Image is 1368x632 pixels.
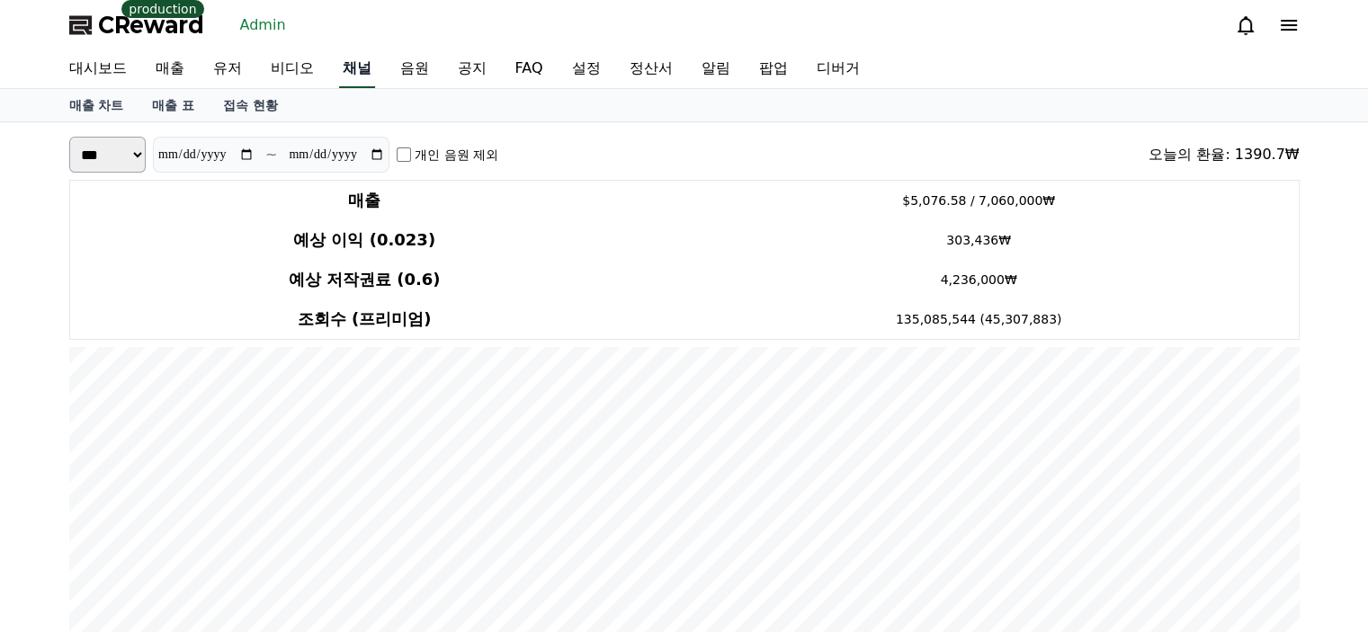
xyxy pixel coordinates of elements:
a: 매출 표 [138,89,209,121]
a: Settings [232,504,345,549]
a: 공지 [443,50,501,88]
a: 디버거 [802,50,874,88]
a: 유저 [199,50,256,88]
span: Messages [149,532,202,547]
a: 팝업 [745,50,802,88]
a: 비디오 [256,50,328,88]
td: 303,436₩ [659,220,1299,260]
td: 135,085,544 (45,307,883) [659,299,1299,340]
a: 음원 [386,50,443,88]
a: Admin [233,11,293,40]
h4: 조회수 (프리미엄) [77,307,652,332]
a: Messages [119,504,232,549]
a: 설정 [558,50,615,88]
a: 정산서 [615,50,687,88]
a: 대시보드 [55,50,141,88]
label: 개인 음원 제외 [415,146,498,164]
a: 알림 [687,50,745,88]
h4: 예상 이익 (0.023) [77,227,652,253]
a: FAQ [501,50,558,88]
a: 접속 현황 [209,89,292,121]
span: Settings [266,531,310,546]
a: CReward [69,11,204,40]
a: Home [5,504,119,549]
a: 채널 [339,50,375,88]
h4: 예상 저작권료 (0.6) [77,267,652,292]
span: Home [46,531,77,546]
td: 4,236,000₩ [659,260,1299,299]
a: 매출 차트 [55,89,139,121]
h4: 매출 [77,188,652,213]
a: 매출 [141,50,199,88]
p: ~ [265,144,277,165]
span: CReward [98,11,204,40]
td: $5,076.58 / 7,060,000₩ [659,181,1299,221]
div: 오늘의 환율: 1390.7₩ [1149,144,1299,165]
